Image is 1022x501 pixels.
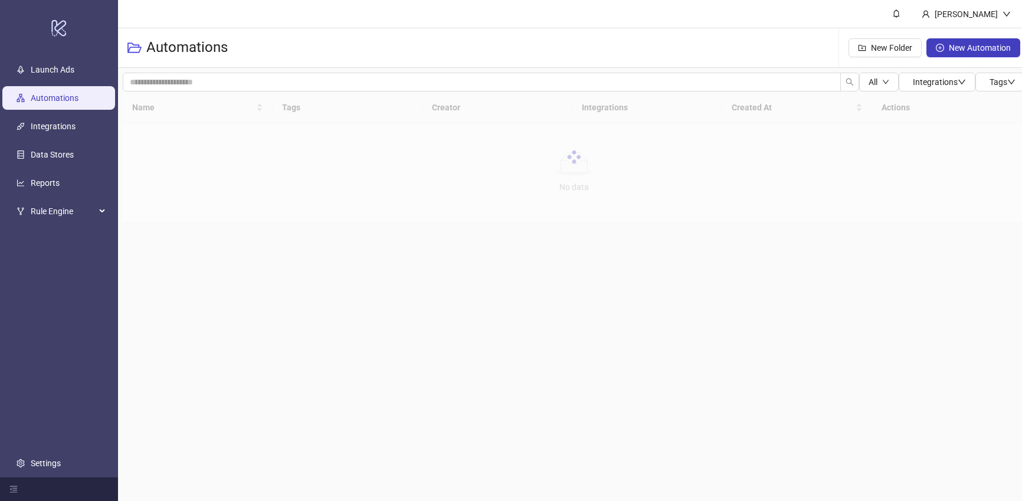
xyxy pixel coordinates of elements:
[127,41,142,55] span: folder-open
[871,43,912,53] span: New Folder
[31,93,78,103] a: Automations
[31,122,76,131] a: Integrations
[882,78,889,86] span: down
[869,77,877,87] span: All
[958,78,966,86] span: down
[913,77,966,87] span: Integrations
[17,207,25,215] span: fork
[858,44,866,52] span: folder-add
[31,199,96,223] span: Rule Engine
[949,43,1011,53] span: New Automation
[1007,78,1016,86] span: down
[31,178,60,188] a: Reports
[31,459,61,468] a: Settings
[146,38,228,57] h3: Automations
[892,9,900,18] span: bell
[926,38,1020,57] button: New Automation
[936,44,944,52] span: plus-circle
[930,8,1003,21] div: [PERSON_NAME]
[859,73,899,91] button: Alldown
[922,10,930,18] span: user
[899,73,975,91] button: Integrationsdown
[31,150,74,159] a: Data Stores
[1003,10,1011,18] span: down
[9,485,18,493] span: menu-fold
[990,77,1016,87] span: Tags
[849,38,922,57] button: New Folder
[846,78,854,86] span: search
[31,65,74,74] a: Launch Ads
